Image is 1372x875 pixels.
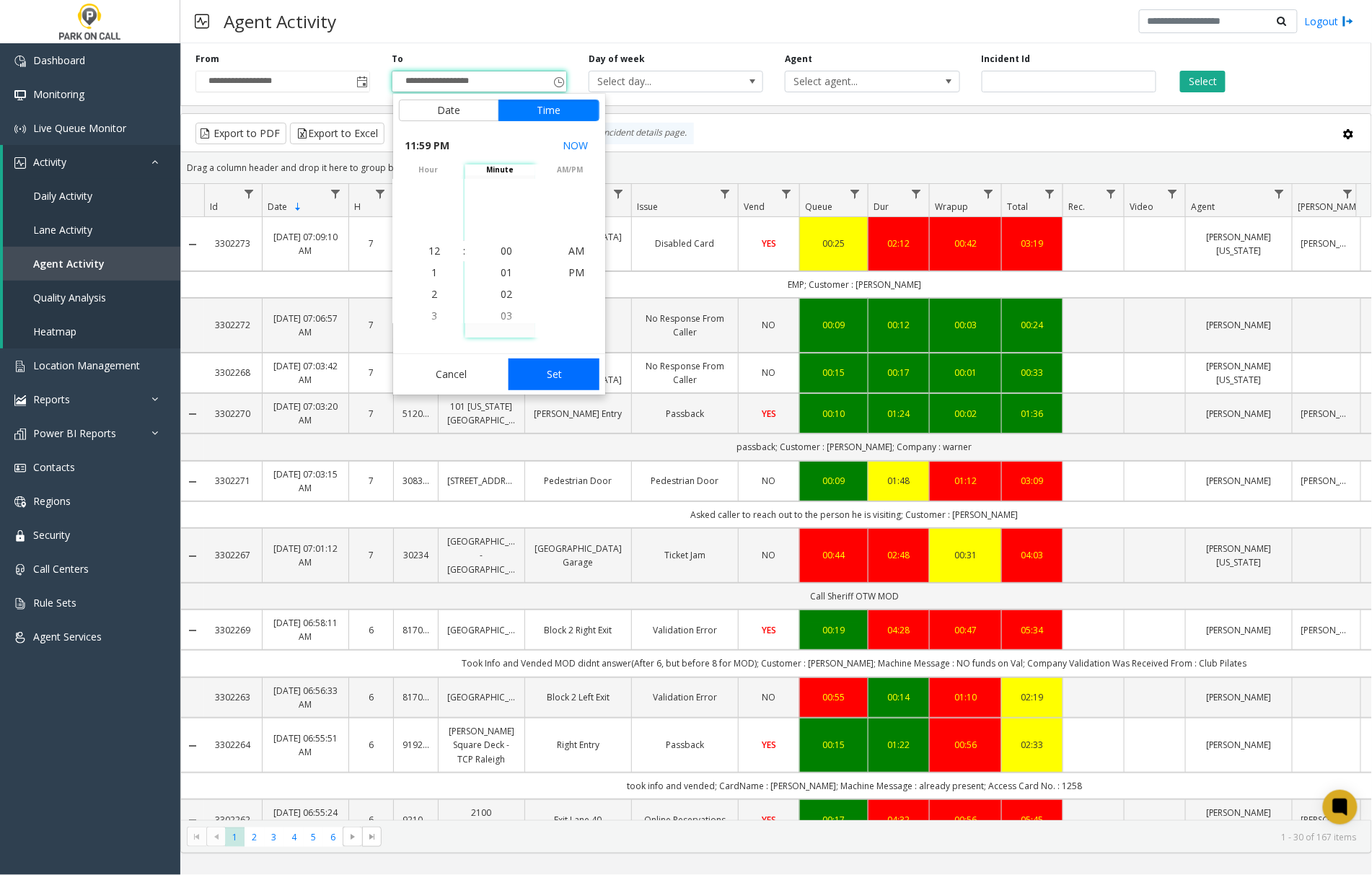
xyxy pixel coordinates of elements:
[809,474,859,488] a: 00:09
[786,71,924,92] span: Select agent...
[33,460,75,474] span: Contacts
[1191,201,1215,213] span: Agent
[747,548,791,562] a: NO
[213,548,253,562] a: 3302267
[762,739,776,751] span: YES
[358,690,384,704] a: 6
[809,813,859,827] div: 00:17
[747,738,791,752] a: YES
[1342,14,1354,29] img: logout
[213,690,253,704] a: 3302263
[14,157,26,169] img: 'icon'
[213,474,253,488] a: 3302271
[1195,690,1283,704] a: [PERSON_NAME]
[938,474,993,488] a: 01:12
[403,738,429,752] a: 919268
[747,813,791,827] a: YES
[1011,318,1054,332] a: 00:24
[641,738,729,752] a: Passback
[271,467,340,495] a: [DATE] 07:03:15 AM
[935,201,968,213] span: Wrapup
[938,407,993,421] a: 00:02
[809,690,859,704] a: 00:55
[877,548,920,562] div: 02:48
[938,366,993,379] a: 00:01
[326,184,346,203] a: Date Filter Menu
[877,366,920,379] div: 00:17
[3,315,180,348] a: Heatmap
[1270,184,1289,203] a: Agent Filter Menu
[877,407,920,421] div: 01:24
[1011,690,1054,704] a: 02:19
[271,542,340,569] a: [DATE] 07:01:12 AM
[447,690,516,704] a: [GEOGRAPHIC_DATA]
[557,133,594,159] button: Select now
[33,562,89,576] span: Call Centers
[747,474,791,488] a: NO
[362,827,382,847] span: Go to the last page
[979,184,998,203] a: Wrapup Filter Menu
[589,53,645,66] label: Day of week
[809,318,859,332] a: 00:09
[181,550,204,562] a: Collapse Details
[809,738,859,752] a: 00:15
[1338,184,1358,203] a: Parker Filter Menu
[14,123,26,135] img: 'icon'
[568,265,584,279] span: PM
[1101,184,1121,203] a: Rec. Filter Menu
[641,359,729,387] a: No Response From Caller
[1195,623,1283,637] a: [PERSON_NAME]
[271,230,340,258] a: [DATE] 07:09:10 AM
[938,738,993,752] div: 00:56
[358,407,384,421] a: 7
[447,623,516,637] a: [GEOGRAPHIC_DATA]
[747,237,791,250] a: YES
[762,366,776,379] span: NO
[14,564,26,576] img: 'icon'
[33,53,85,67] span: Dashboard
[641,312,729,339] a: No Response From Caller
[447,724,516,766] a: [PERSON_NAME] Square Deck - TCP Raleigh
[181,740,204,752] a: Collapse Details
[271,616,340,643] a: [DATE] 06:58:11 AM
[181,476,204,488] a: Collapse Details
[33,528,70,542] span: Security
[210,201,218,213] span: Id
[762,691,776,703] span: NO
[265,827,284,847] span: Page 3
[33,257,105,271] span: Agent Activity
[271,359,340,387] a: [DATE] 07:03:42 AM
[589,71,728,92] span: Select day...
[431,287,437,301] span: 2
[358,548,384,562] a: 7
[33,325,76,338] span: Heatmap
[447,400,516,427] a: 101 [US_STATE][GEOGRAPHIC_DATA]
[809,623,859,637] a: 00:19
[1195,407,1283,421] a: [PERSON_NAME]
[431,265,437,279] span: 1
[3,179,180,213] a: Daily Activity
[358,813,384,827] a: 6
[14,361,26,372] img: 'icon'
[809,237,859,250] a: 00:25
[1011,548,1054,562] a: 04:03
[33,392,70,406] span: Reports
[1011,237,1054,250] a: 03:19
[216,4,343,39] h3: Agent Activity
[877,813,920,827] a: 04:32
[245,827,264,847] span: Page 2
[877,690,920,704] div: 00:14
[809,366,859,379] div: 00:15
[33,189,92,203] span: Daily Activity
[213,813,253,827] a: 3302262
[641,407,729,421] a: Passback
[777,184,796,203] a: Vend Filter Menu
[747,407,791,421] a: YES
[1305,14,1354,29] a: Logout
[568,244,584,258] span: AM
